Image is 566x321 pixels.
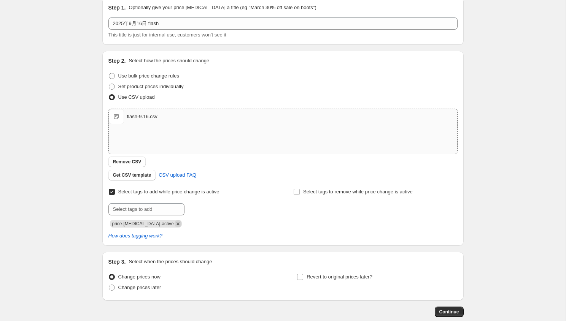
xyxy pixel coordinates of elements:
[118,274,161,280] span: Change prices now
[129,4,316,11] p: Optionally give your price [MEDICAL_DATA] a title (eg "March 30% off sale on boots")
[127,113,157,120] div: flash-9.16.csv
[435,307,464,317] button: Continue
[108,157,146,167] button: Remove CSV
[159,171,196,179] span: CSV upload FAQ
[108,233,162,239] a: How does tagging work?
[118,73,179,79] span: Use bulk price change rules
[113,172,151,178] span: Get CSV template
[108,170,156,180] button: Get CSV template
[129,258,212,266] p: Select when the prices should change
[108,32,226,38] span: This title is just for internal use, customers won't see it
[108,258,126,266] h2: Step 3.
[303,189,413,194] span: Select tags to remove while price change is active
[118,84,184,89] span: Set product prices individually
[108,17,458,30] input: 30% off holiday sale
[175,220,181,227] button: Remove price-change-job-active
[118,94,155,100] span: Use CSV upload
[129,57,209,65] p: Select how the prices should change
[113,159,141,165] span: Remove CSV
[307,274,372,280] span: Revert to original prices later?
[108,57,126,65] h2: Step 2.
[439,309,459,315] span: Continue
[118,189,219,194] span: Select tags to add while price change is active
[112,221,174,226] span: price-change-job-active
[108,4,126,11] h2: Step 1.
[108,203,184,215] input: Select tags to add
[118,285,161,290] span: Change prices later
[154,169,201,181] a: CSV upload FAQ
